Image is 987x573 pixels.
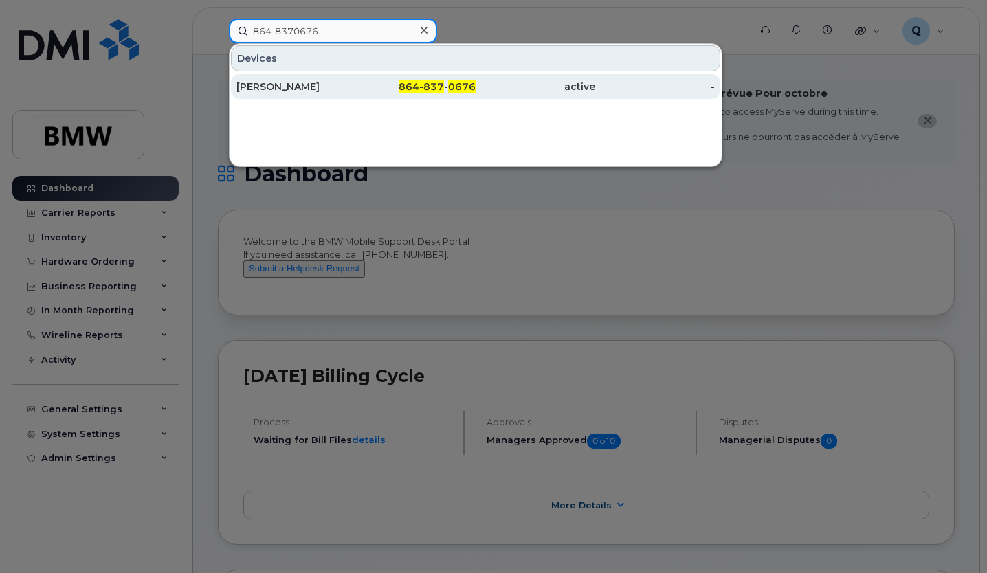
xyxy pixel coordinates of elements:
[595,80,715,93] div: -
[476,80,595,93] div: active
[927,513,977,563] iframe: Messenger Launcher
[236,80,356,93] div: [PERSON_NAME]
[231,45,720,71] div: Devices
[356,80,476,93] div: -
[448,80,476,93] span: 0676
[231,74,720,99] a: [PERSON_NAME]864-837-0676active-
[399,80,444,93] span: 864-837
